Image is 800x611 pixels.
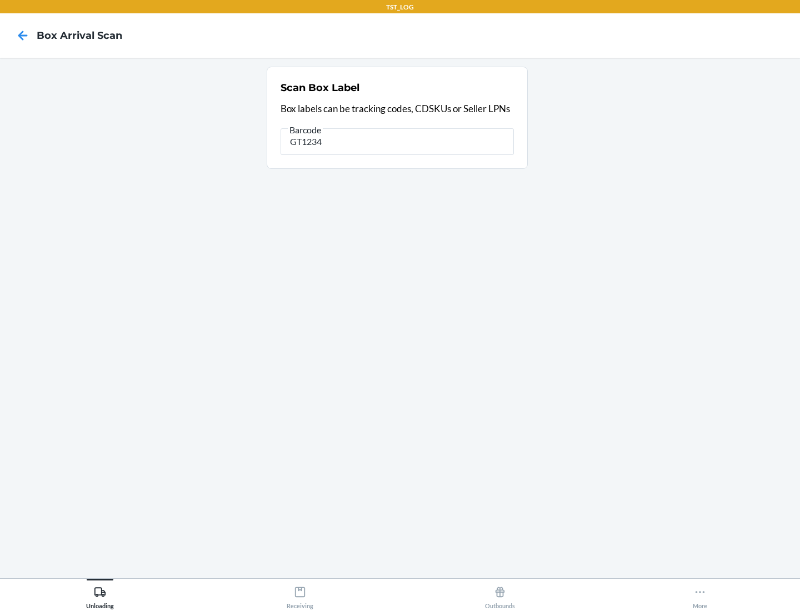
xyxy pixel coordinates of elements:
[86,582,114,609] div: Unloading
[400,579,600,609] button: Outbounds
[281,81,359,95] h2: Scan Box Label
[288,124,323,136] span: Barcode
[287,582,313,609] div: Receiving
[485,582,515,609] div: Outbounds
[281,128,514,155] input: Barcode
[37,28,122,43] h4: Box Arrival Scan
[386,2,414,12] p: TST_LOG
[693,582,707,609] div: More
[281,102,514,116] p: Box labels can be tracking codes, CDSKUs or Seller LPNs
[600,579,800,609] button: More
[200,579,400,609] button: Receiving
